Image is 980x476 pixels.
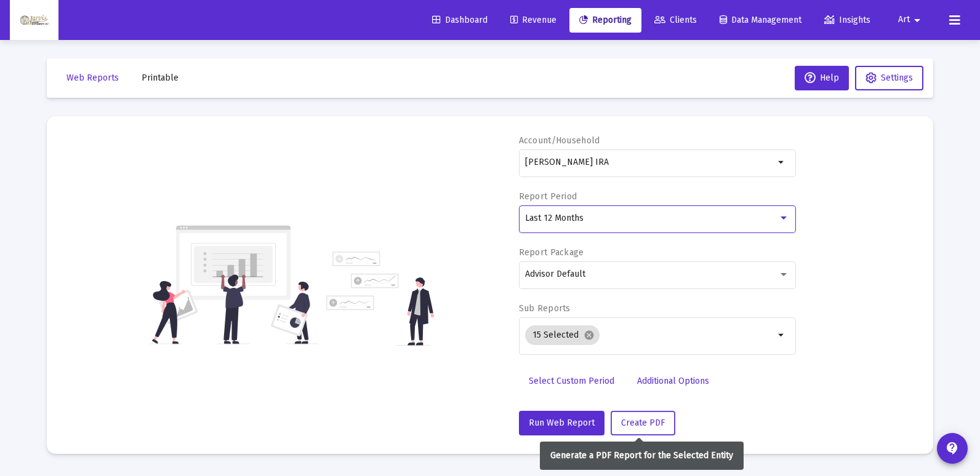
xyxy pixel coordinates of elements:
[519,135,600,146] label: Account/Household
[132,66,188,90] button: Printable
[824,15,870,25] span: Insights
[611,411,675,435] button: Create PDF
[500,8,566,33] a: Revenue
[774,328,789,343] mat-icon: arrow_drop_down
[150,224,319,346] img: reporting
[645,8,707,33] a: Clients
[814,8,880,33] a: Insights
[898,15,910,25] span: Art
[883,7,939,32] button: Art
[584,330,595,341] mat-icon: cancel
[510,15,556,25] span: Revenue
[529,418,595,428] span: Run Web Report
[519,411,604,435] button: Run Web Report
[945,441,960,456] mat-icon: contact_support
[855,66,923,90] button: Settings
[525,269,585,279] span: Advisor Default
[519,191,577,202] label: Report Period
[774,155,789,170] mat-icon: arrow_drop_down
[579,15,632,25] span: Reporting
[569,8,641,33] a: Reporting
[432,15,488,25] span: Dashboard
[57,66,129,90] button: Web Reports
[525,325,600,345] mat-chip: 15 Selected
[422,8,497,33] a: Dashboard
[142,73,179,83] span: Printable
[519,303,571,314] label: Sub Reports
[519,247,584,258] label: Report Package
[621,418,665,428] span: Create PDF
[19,8,49,33] img: Dashboard
[525,157,774,167] input: Search or select an account or household
[795,66,849,90] button: Help
[66,73,119,83] span: Web Reports
[710,8,811,33] a: Data Management
[654,15,697,25] span: Clients
[805,73,839,83] span: Help
[910,8,925,33] mat-icon: arrow_drop_down
[529,376,614,386] span: Select Custom Period
[881,73,913,83] span: Settings
[525,323,774,347] mat-chip-list: Selection
[637,376,709,386] span: Additional Options
[525,213,584,223] span: Last 12 Months
[326,252,434,346] img: reporting-alt
[720,15,801,25] span: Data Management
